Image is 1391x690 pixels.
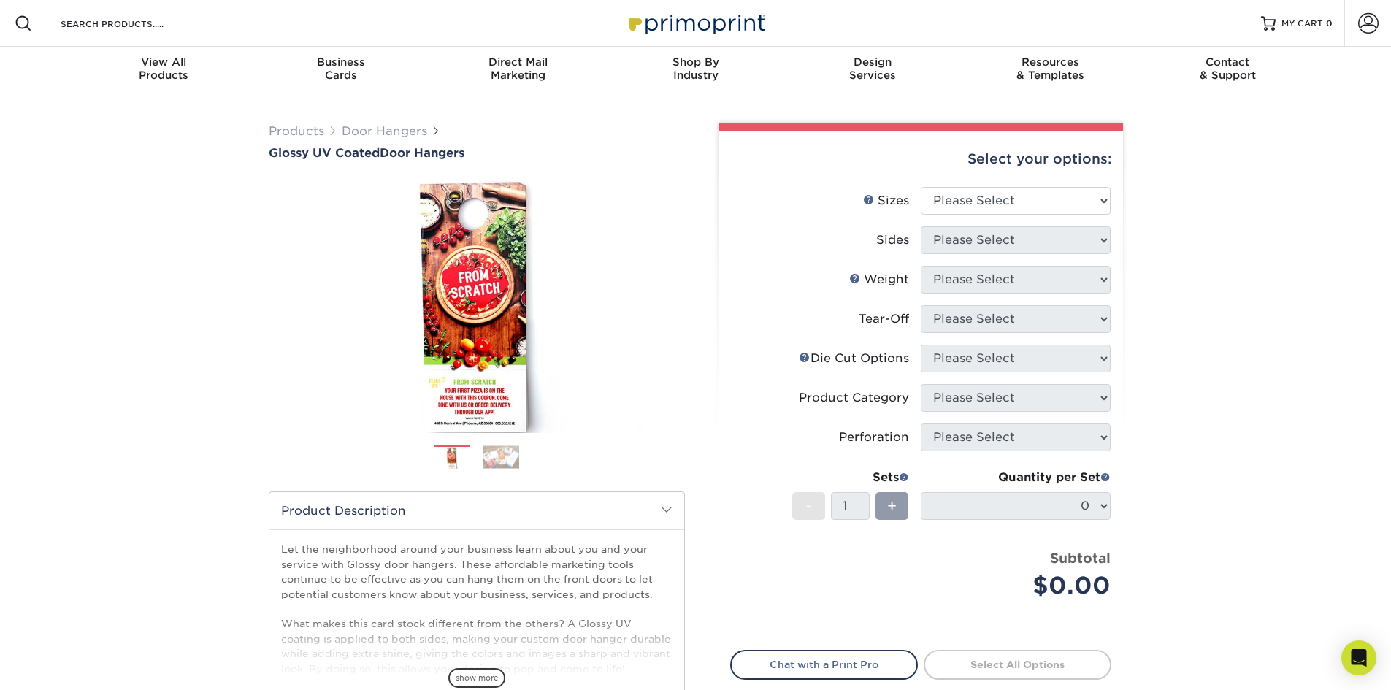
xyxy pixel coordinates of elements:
[607,47,784,93] a: Shop ByIndustry
[1139,47,1317,93] a: Contact& Support
[1139,55,1317,69] span: Contact
[784,55,962,82] div: Services
[252,55,429,69] span: Business
[429,55,607,82] div: Marketing
[887,495,897,517] span: +
[730,650,918,679] a: Chat with a Print Pro
[799,389,909,407] div: Product Category
[962,55,1139,82] div: & Templates
[607,55,784,82] div: Industry
[269,146,685,160] h1: Door Hangers
[932,568,1111,603] div: $0.00
[75,55,253,69] span: View All
[483,445,519,468] img: Door Hangers 02
[784,47,962,93] a: DesignServices
[269,124,324,138] a: Products
[924,650,1111,679] a: Select All Options
[448,668,505,688] span: show more
[75,47,253,93] a: View AllProducts
[434,445,470,471] img: Door Hangers 01
[59,15,202,32] input: SEARCH PRODUCTS.....
[269,492,684,529] h2: Product Description
[623,7,769,39] img: Primoprint
[1050,550,1111,566] strong: Subtotal
[792,469,909,486] div: Sets
[962,55,1139,69] span: Resources
[429,55,607,69] span: Direct Mail
[269,146,685,160] a: Glossy UV CoatedDoor Hangers
[269,146,380,160] span: Glossy UV Coated
[252,55,429,82] div: Cards
[799,350,909,367] div: Die Cut Options
[269,161,685,449] img: Glossy UV Coated 01
[1326,18,1333,28] span: 0
[1341,640,1376,675] div: Open Intercom Messenger
[429,47,607,93] a: Direct MailMarketing
[805,495,812,517] span: -
[839,429,909,446] div: Perforation
[75,55,253,82] div: Products
[1281,18,1323,30] span: MY CART
[1139,55,1317,82] div: & Support
[342,124,427,138] a: Door Hangers
[876,231,909,249] div: Sides
[849,271,909,288] div: Weight
[252,47,429,93] a: BusinessCards
[863,192,909,210] div: Sizes
[921,469,1111,486] div: Quantity per Set
[607,55,784,69] span: Shop By
[730,131,1111,187] div: Select your options:
[784,55,962,69] span: Design
[962,47,1139,93] a: Resources& Templates
[859,310,909,328] div: Tear-Off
